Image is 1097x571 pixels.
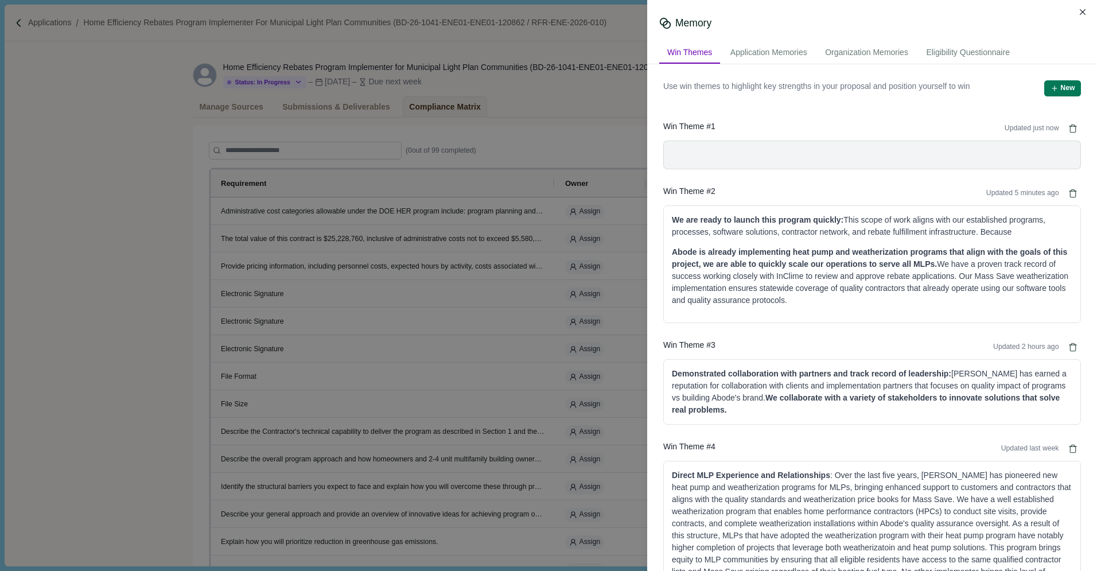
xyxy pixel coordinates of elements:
span: Use win themes to highlight key strengths in your proposal and position yourself to win [663,80,970,96]
span: Win Theme # 1 [663,121,715,137]
span: Updated last week [1001,444,1059,454]
span: Updated 5 minutes ago [986,188,1059,199]
div: Organization Memories [817,42,916,64]
div: This scope of work aligns with our established programs, processes, software solutions, contracto... [672,214,1072,238]
div: We have a proven track record of success working closely with InClime to review and approve rebat... [672,246,1072,306]
button: Close [1075,4,1091,20]
div: Application Memories [722,42,815,64]
div: Win Themes [659,42,720,64]
span: Win Theme # 3 [663,339,715,355]
div: Eligibility Questionnaire [918,42,1018,64]
button: Delete [1065,339,1081,355]
span: Demonstrated collaboration with partners and track record of leadership: [672,369,951,378]
span: Win Theme # 4 [663,441,715,457]
button: Delete [1065,185,1081,201]
span: Updated just now [1005,123,1059,134]
button: Delete [1065,441,1081,457]
span: Direct MLP Experience and Relationships [672,471,830,480]
span: Abode is already implementing heat pump and weatherization programs that align with the goals of ... [672,247,1067,269]
button: New [1044,80,1081,96]
span: Updated 2 hours ago [993,342,1059,352]
span: We are ready to launch this program quickly: [672,215,843,224]
span: Win Theme # 2 [663,185,715,201]
div: [PERSON_NAME] has earned a reputation for collaboration with clients and implementation partners ... [672,368,1072,416]
div: Memory [675,16,711,30]
button: Delete [1065,121,1081,137]
span: We collaborate with a variety of stakeholders to innovate solutions that solve real problems. [672,393,1060,414]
